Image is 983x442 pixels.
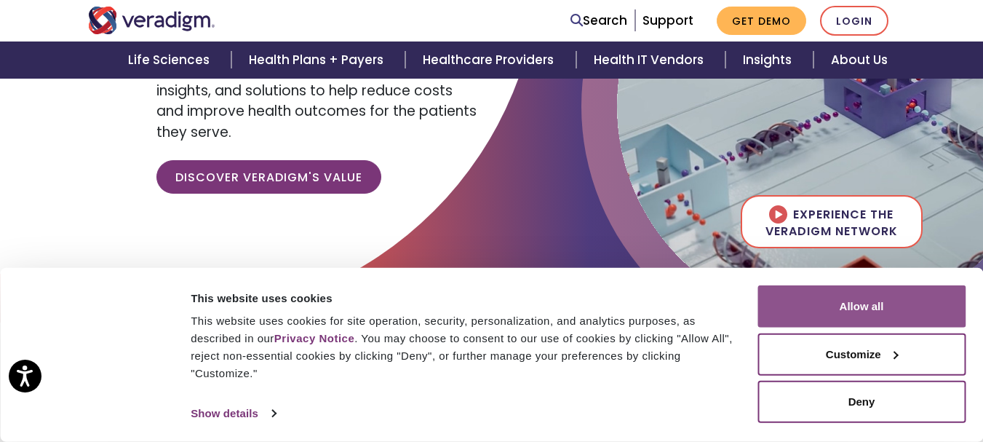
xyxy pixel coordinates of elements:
button: Customize [757,333,966,375]
a: Health IT Vendors [576,42,725,79]
a: Get Demo [717,7,806,35]
a: Search [570,11,627,31]
a: Support [642,12,693,29]
a: Life Sciences [111,42,231,79]
img: Veradigm logo [88,7,215,34]
a: About Us [813,42,905,79]
a: Show details [191,403,275,425]
span: Empowering our clients with trusted data, insights, and solutions to help reduce costs and improv... [156,60,477,142]
a: Healthcare Providers [405,42,576,79]
div: This website uses cookies [191,289,741,307]
a: Health Plans + Payers [231,42,405,79]
button: Deny [757,381,966,423]
button: Allow all [757,285,966,328]
a: Login [820,6,888,36]
a: Privacy Notice [274,332,354,344]
a: Discover Veradigm's Value [156,160,381,194]
div: This website uses cookies for site operation, security, personalization, and analytics purposes, ... [191,312,741,382]
a: Insights [725,42,813,79]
